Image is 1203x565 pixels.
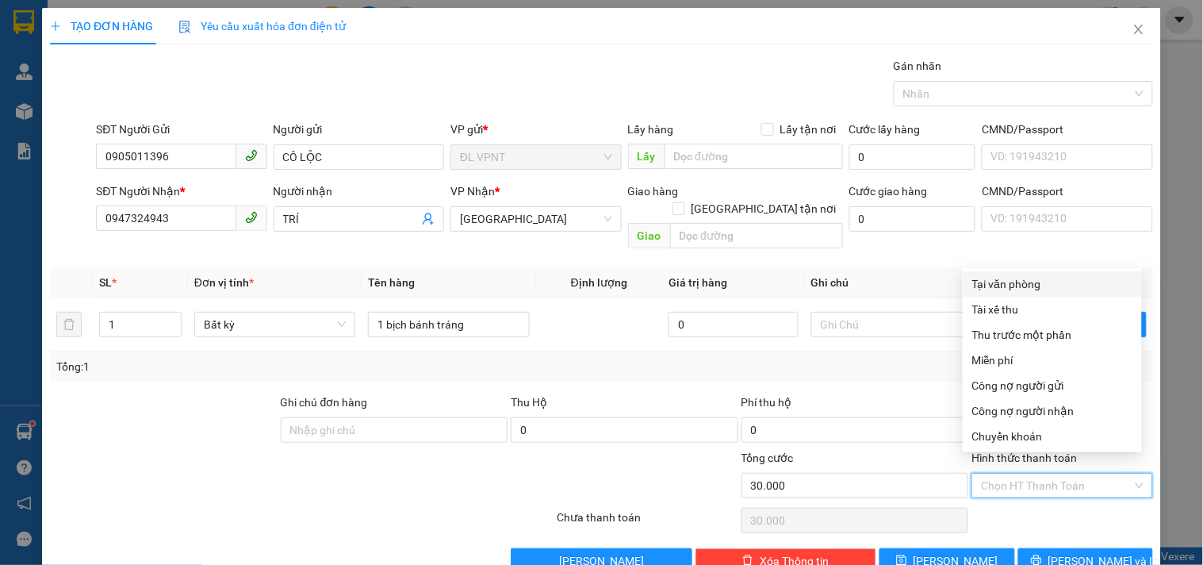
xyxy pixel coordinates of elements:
span: Lấy [628,144,665,169]
span: plus [50,21,61,32]
span: Giao [628,223,670,248]
span: ĐL Quận 1 [460,207,611,231]
div: Người gửi [274,121,444,138]
div: Thu trước một phần [972,326,1132,344]
span: Lấy tận nơi [774,121,843,138]
div: Cước gửi hàng sẽ được ghi vào công nợ của người nhận [963,398,1142,424]
img: logo.jpg [20,20,99,99]
input: Dọc đường [670,223,843,248]
span: [GEOGRAPHIC_DATA] tận nơi [685,200,843,217]
label: Cước giao hàng [849,185,928,198]
input: Cước giao hàng [849,206,976,232]
b: Gửi khách hàng [98,23,157,98]
div: SĐT Người Gửi [96,121,266,138]
label: Cước lấy hàng [849,123,921,136]
div: Phí thu hộ [741,394,969,417]
label: Ghi chú đơn hàng [281,396,368,409]
span: user-add [422,213,435,225]
li: (c) 2017 [133,75,218,95]
div: Tổng: 1 [56,358,465,375]
input: 0 [669,312,799,337]
span: Thu Hộ [511,396,547,409]
div: CMND/Passport [982,121,1152,138]
div: SĐT Người Nhận [96,183,266,200]
div: Người nhận [274,183,444,200]
b: Phúc An Express [20,102,82,205]
span: TẠO ĐƠN HÀNG [50,20,153,33]
input: VD: Bàn, Ghế [368,312,529,337]
img: icon [178,21,191,33]
img: logo.jpg [172,20,210,58]
span: phone [245,149,258,162]
span: phone [245,211,258,224]
th: Ghi chú [805,267,979,298]
label: Gán nhãn [894,60,942,72]
span: Đơn vị tính [194,276,254,289]
span: Định lượng [571,276,627,289]
span: Bất kỳ [204,313,346,336]
div: Cước gửi hàng sẽ được ghi vào công nợ của người gửi [963,373,1142,398]
span: Yêu cầu xuất hóa đơn điện tử [178,20,346,33]
span: SL [99,276,112,289]
div: Chưa thanh toán [555,509,739,536]
div: Tại văn phòng [972,275,1132,293]
input: Ghi Chú [811,312,972,337]
b: [DOMAIN_NAME] [133,60,218,73]
button: delete [56,312,82,337]
div: Miễn phí [972,352,1132,369]
span: Tên hàng [368,276,415,289]
input: Cước lấy hàng [849,144,976,170]
span: Lấy hàng [628,123,674,136]
span: Giá trị hàng [669,276,727,289]
div: CMND/Passport [982,183,1152,200]
span: ĐL VPNT [460,145,611,169]
input: Ghi chú đơn hàng [281,417,508,443]
div: VP gửi [450,121,621,138]
label: Hình thức thanh toán [971,452,1077,464]
input: Dọc đường [665,144,843,169]
div: Công nợ người gửi [972,377,1132,394]
span: VP Nhận [450,185,495,198]
button: Close [1117,8,1161,52]
div: Chuyển khoản [972,428,1132,445]
span: Giao hàng [628,185,679,198]
span: close [1132,23,1145,36]
span: Tổng cước [741,452,794,464]
div: Công nợ người nhận [972,402,1132,420]
div: Tài xế thu [972,301,1132,318]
